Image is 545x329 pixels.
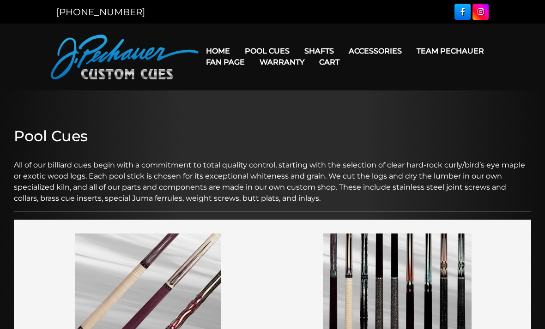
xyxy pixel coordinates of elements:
a: [PHONE_NUMBER] [56,6,145,18]
a: Pool Cues [237,39,297,63]
a: Cart [312,50,347,74]
p: All of our billiard cues begin with a commitment to total quality control, starting with the sele... [14,149,531,204]
a: Warranty [252,50,312,74]
a: Home [199,39,237,63]
a: Team Pechauer [409,39,491,63]
a: Shafts [297,39,341,63]
a: Fan Page [199,50,252,74]
a: Accessories [341,39,409,63]
h2: Pool Cues [14,127,531,145]
img: Pechauer Custom Cues [51,35,199,79]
